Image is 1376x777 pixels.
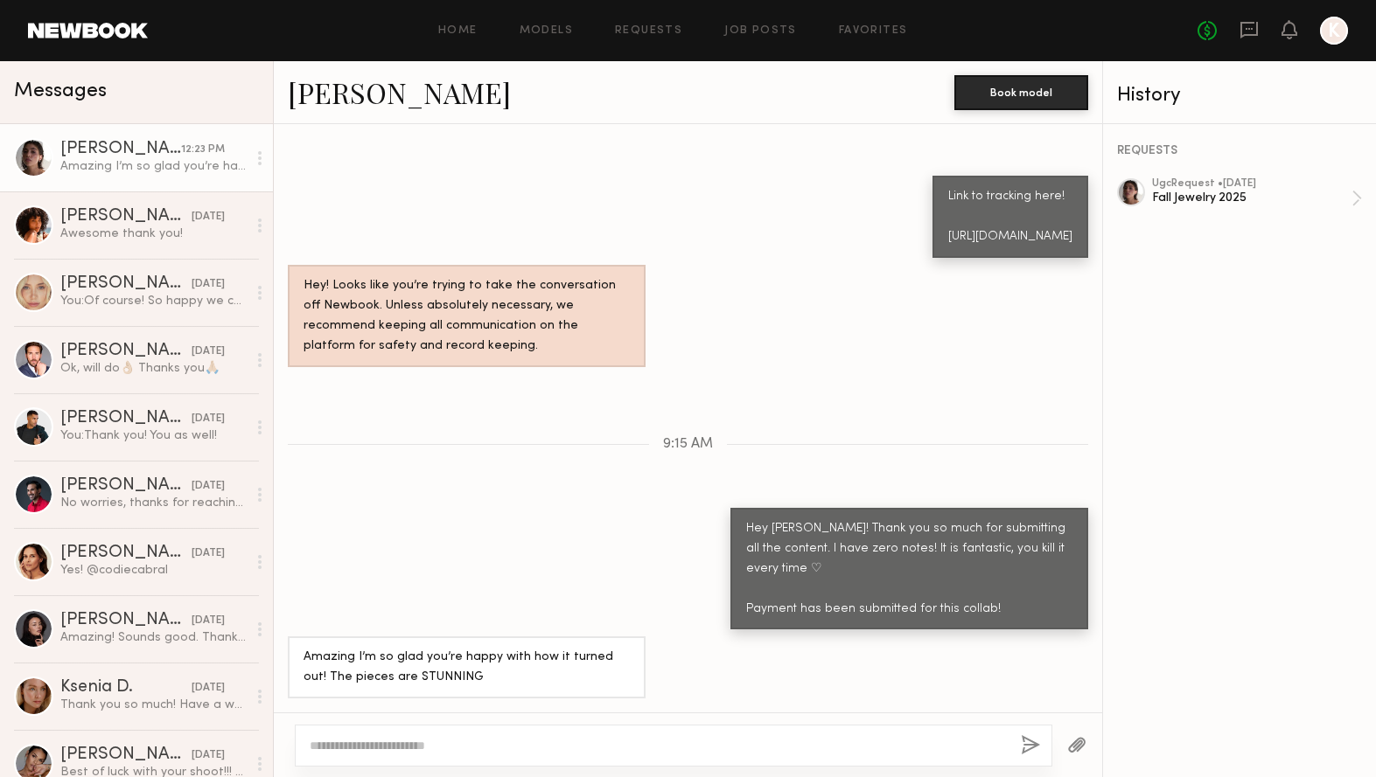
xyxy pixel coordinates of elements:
[60,158,247,175] div: Amazing I’m so glad you’re happy with how it turned out! The pieces are STUNNING
[60,746,192,764] div: [PERSON_NAME]
[1117,86,1362,106] div: History
[520,25,573,37] a: Models
[304,648,630,688] div: Amazing I’m so glad you’re happy with how it turned out! The pieces are STUNNING
[60,343,192,360] div: [PERSON_NAME]
[60,562,247,579] div: Yes! @codiecabral
[60,360,247,377] div: Ok, will do👌🏼 Thanks you🙏🏼
[663,437,713,452] span: 9:15 AM
[60,545,192,562] div: [PERSON_NAME]
[192,209,225,225] div: [DATE]
[192,747,225,764] div: [DATE]
[839,25,908,37] a: Favorites
[60,208,192,225] div: [PERSON_NAME]
[60,629,247,646] div: Amazing! Sounds good. Thank you
[60,477,192,495] div: [PERSON_NAME]
[192,478,225,495] div: [DATE]
[181,142,225,158] div: 12:23 PM
[60,141,181,158] div: [PERSON_NAME]
[1152,178,1352,190] div: ugc Request • [DATE]
[724,25,797,37] a: Job Posts
[60,697,247,713] div: Thank you so much! Have a wonderful day!
[60,612,192,629] div: [PERSON_NAME]
[60,679,192,697] div: Ksenia D.
[192,545,225,562] div: [DATE]
[192,680,225,697] div: [DATE]
[1117,145,1362,157] div: REQUESTS
[60,410,192,427] div: [PERSON_NAME]
[746,519,1072,620] div: Hey [PERSON_NAME]! Thank you so much for submitting all the content. I have zero notes! It is fan...
[14,81,107,101] span: Messages
[948,187,1072,247] div: Link to tracking here! [URL][DOMAIN_NAME]
[192,411,225,427] div: [DATE]
[1152,178,1362,219] a: ugcRequest •[DATE]Fall Jewelry 2025
[192,343,225,360] div: [DATE]
[60,293,247,309] div: You: Of course! So happy we could get this project completed & will reach out again soon for some...
[304,276,630,357] div: Hey! Looks like you’re trying to take the conversation off Newbook. Unless absolutely necessary, ...
[60,495,247,511] div: No worries, thanks for reaching out [PERSON_NAME]
[954,75,1088,110] button: Book model
[1320,17,1348,45] a: K
[60,427,247,444] div: You: Thank you! You as well!
[615,25,682,37] a: Requests
[60,275,192,293] div: [PERSON_NAME]
[1152,190,1352,206] div: Fall Jewelry 2025
[288,73,511,111] a: [PERSON_NAME]
[60,225,247,242] div: Awesome thank you!
[192,276,225,293] div: [DATE]
[954,84,1088,99] a: Book model
[192,613,225,629] div: [DATE]
[438,25,478,37] a: Home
